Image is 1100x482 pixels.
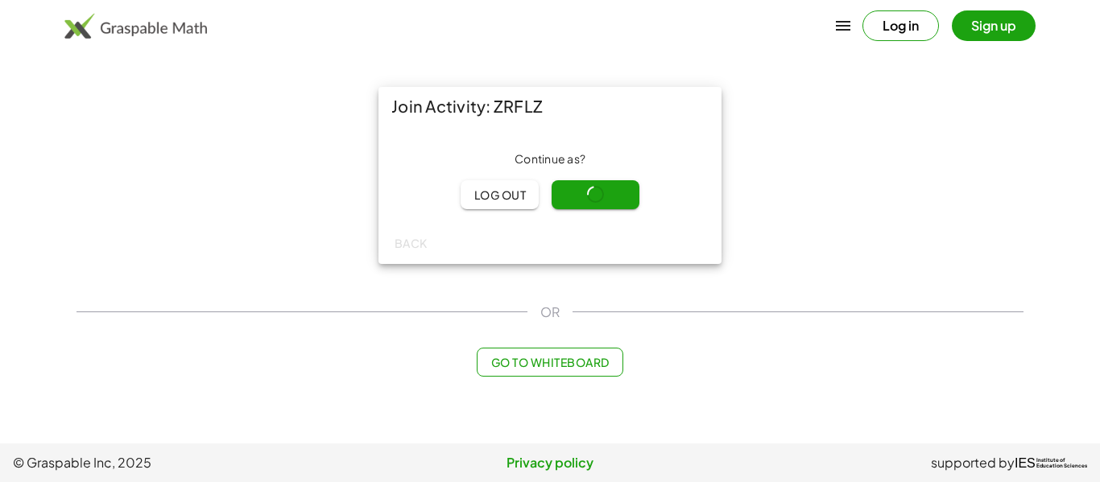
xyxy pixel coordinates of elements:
span: OR [540,303,560,322]
span: Log out [473,187,526,202]
a: IESInstitute ofEducation Sciences [1015,453,1087,472]
button: Log out [461,180,539,209]
span: Go to Whiteboard [490,355,609,369]
span: © Graspable Inc, 2025 [13,453,371,472]
button: Go to Whiteboard [477,348,622,377]
span: Institute of Education Sciences [1036,458,1087,469]
a: Privacy policy [371,453,730,472]
div: Join Activity: ZRFLZ [378,87,722,126]
div: Continue as ? [391,151,709,167]
button: Log in [862,10,939,41]
span: supported by [931,453,1015,472]
span: IES [1015,455,1036,471]
button: Sign up [952,10,1036,41]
